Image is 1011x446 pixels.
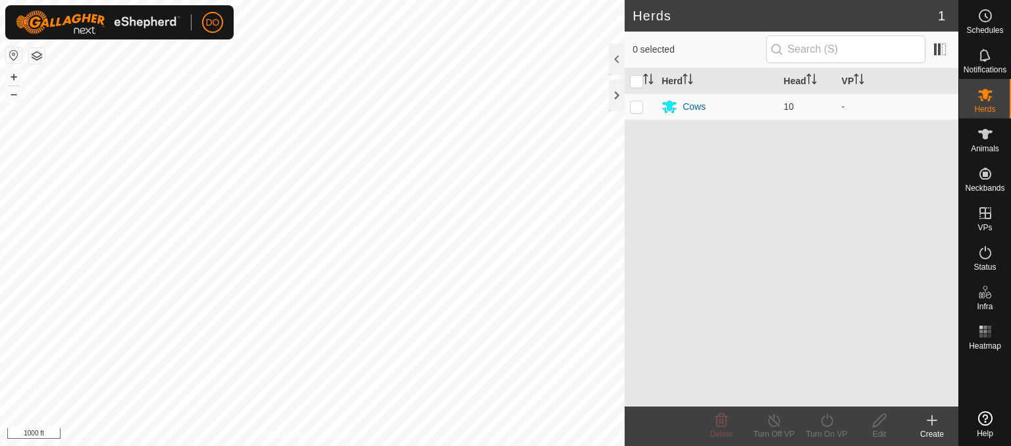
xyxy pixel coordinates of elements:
span: Status [973,263,996,271]
div: Turn On VP [800,428,853,440]
span: 0 selected [633,43,765,57]
span: Heatmap [969,342,1001,350]
th: Herd [656,68,778,94]
div: Create [906,428,958,440]
th: Head [779,68,837,94]
div: Edit [853,428,906,440]
a: Contact Us [325,429,364,441]
span: Help [977,430,993,437]
button: – [6,86,22,102]
p-sorticon: Activate to sort [683,76,693,86]
h2: Herds [633,8,938,24]
p-sorticon: Activate to sort [643,76,654,86]
img: Gallagher Logo [16,11,180,34]
span: Infra [977,303,993,310]
span: DO [206,16,220,30]
p-sorticon: Activate to sort [806,76,817,86]
span: Notifications [964,66,1006,74]
th: VP [837,68,958,94]
button: + [6,69,22,85]
span: Animals [971,145,999,153]
span: 10 [784,101,794,112]
span: 1 [938,6,945,26]
p-sorticon: Activate to sort [854,76,864,86]
button: Map Layers [29,48,45,64]
div: Turn Off VP [748,428,800,440]
a: Privacy Policy [261,429,310,441]
a: Help [959,406,1011,443]
input: Search (S) [766,36,925,63]
td: - [837,93,958,120]
span: Delete [710,430,733,439]
span: Herds [974,105,995,113]
button: Reset Map [6,47,22,63]
span: Schedules [966,26,1003,34]
div: Cows [683,100,706,114]
span: Neckbands [965,184,1004,192]
span: VPs [977,224,992,232]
